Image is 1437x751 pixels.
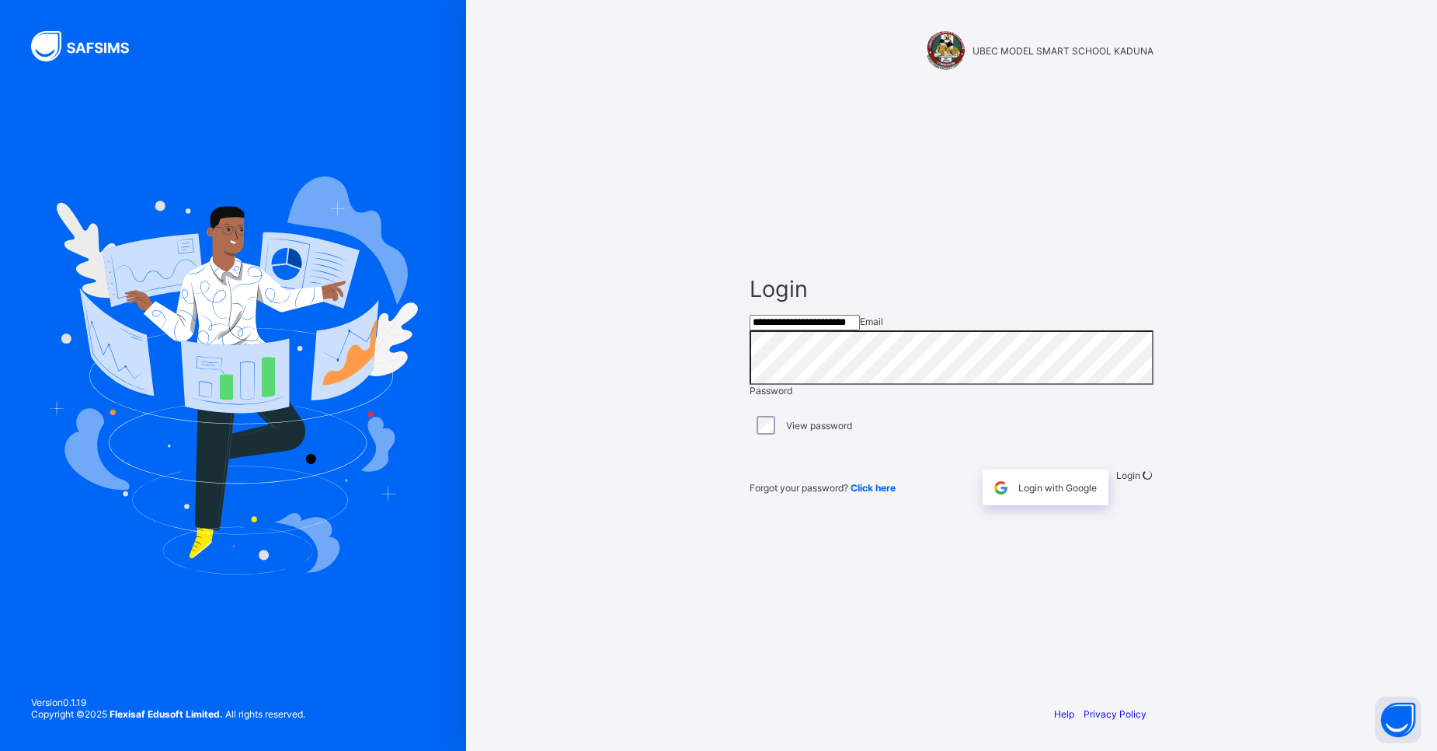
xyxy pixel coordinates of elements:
img: Hero Image [48,176,418,575]
img: google.396cfc9801f0270233282035f929180a.svg [992,479,1010,497]
span: Email [860,316,883,327]
span: Forgot your password? [750,482,896,494]
a: Privacy Policy [1084,708,1146,720]
span: Version 0.1.19 [31,697,305,708]
span: Login [750,275,1153,302]
span: Copyright © 2025 All rights reserved. [31,708,305,720]
button: Open asap [1375,697,1421,743]
a: Click here [851,482,896,494]
strong: Flexisaf Edusoft Limited. [110,708,223,720]
label: View password [786,420,852,431]
span: Login [1116,470,1140,481]
span: UBEC MODEL SMART SCHOOL KADUNA [972,45,1153,57]
a: Help [1054,708,1074,720]
img: SAFSIMS Logo [31,31,148,61]
span: Login with Google [1018,482,1097,494]
span: Password [750,385,792,396]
